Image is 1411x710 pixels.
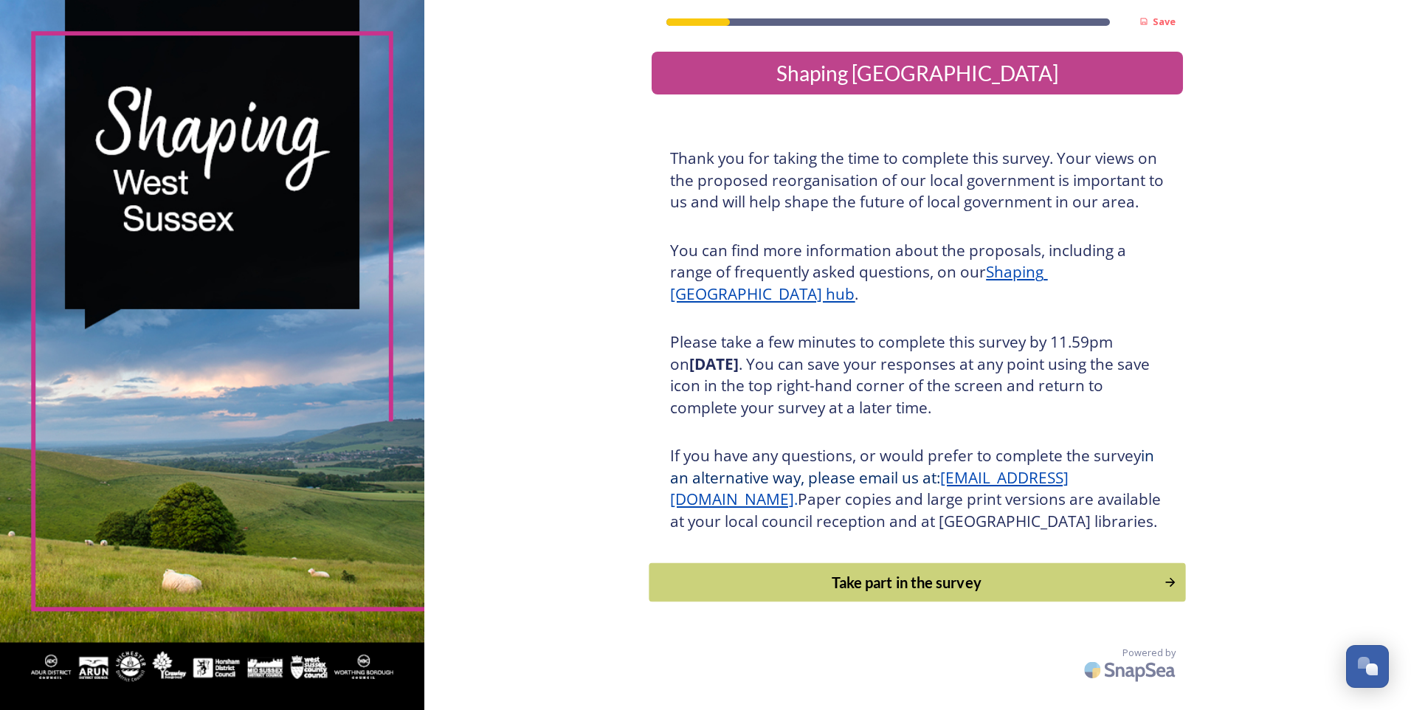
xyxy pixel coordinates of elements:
[1122,646,1176,660] span: Powered by
[689,354,739,374] strong: [DATE]
[670,467,1069,510] a: [EMAIL_ADDRESS][DOMAIN_NAME]
[670,445,1158,488] span: in an alternative way, please email us at:
[1153,15,1176,28] strong: Save
[794,489,798,509] span: .
[649,563,1186,602] button: Continue
[670,240,1165,306] h3: You can find more information about the proposals, including a range of frequently asked question...
[658,58,1177,89] div: Shaping [GEOGRAPHIC_DATA]
[1080,652,1183,687] img: SnapSea Logo
[670,148,1165,213] h3: Thank you for taking the time to complete this survey. Your views on the proposed reorganisation ...
[670,261,1047,304] a: Shaping [GEOGRAPHIC_DATA] hub
[670,331,1165,418] h3: Please take a few minutes to complete this survey by 11.59pm on . You can save your responses at ...
[658,571,1156,593] div: Take part in the survey
[670,445,1165,532] h3: If you have any questions, or would prefer to complete the survey Paper copies and large print ve...
[1346,645,1389,688] button: Open Chat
